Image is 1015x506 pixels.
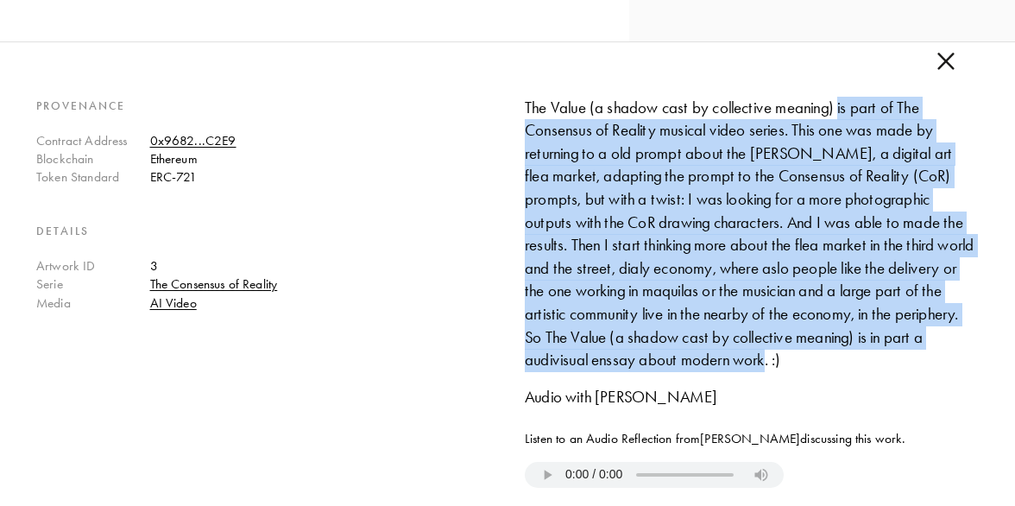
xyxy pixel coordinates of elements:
[36,294,150,313] div: Media
[150,168,491,187] div: ERC-721
[36,222,490,240] h4: Details
[36,150,150,168] div: Blockchain
[36,257,150,275] div: Artwork ID
[36,97,490,115] h4: Provenance
[525,430,979,448] span: Listen to an Audio Reflection from [PERSON_NAME] discussing this work.
[937,52,955,71] img: cross.b43b024a.svg
[36,132,150,150] div: Contract Address
[150,257,491,275] div: 3
[150,133,236,149] a: 0x9682...C2E9
[150,150,491,168] div: Ethereum
[150,276,278,292] a: The Consensus of Reality
[36,275,150,294] div: Serie
[525,386,979,409] div: Audio with [PERSON_NAME]
[36,168,150,187] div: Token Standard
[525,97,979,372] div: The Value (a shadow cast by collective meaning) is part of The Consensus of Reality musical video...
[150,295,197,311] a: AI Video
[525,462,784,488] audio: https://storage.googleapis.com/fellowship-2022/dailies-2/audio/canek-zapata-the-consensus-of-real...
